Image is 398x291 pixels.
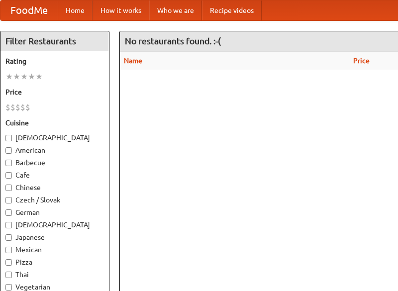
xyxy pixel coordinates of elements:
a: Recipe videos [202,0,262,20]
li: $ [20,102,25,113]
h5: Price [5,87,104,97]
a: Home [58,0,93,20]
input: Mexican [5,247,12,253]
label: Japanese [5,232,104,242]
li: ★ [28,71,35,82]
label: German [5,207,104,217]
li: ★ [13,71,20,82]
input: Barbecue [5,160,12,166]
h4: Filter Restaurants [0,31,109,51]
label: Czech / Slovak [5,195,104,205]
a: How it works [93,0,149,20]
label: Pizza [5,257,104,267]
li: $ [10,102,15,113]
a: FoodMe [0,0,58,20]
label: Mexican [5,245,104,255]
label: Chinese [5,183,104,193]
label: Barbecue [5,158,104,168]
li: ★ [5,71,13,82]
input: [DEMOGRAPHIC_DATA] [5,135,12,141]
label: Cafe [5,170,104,180]
input: Japanese [5,234,12,241]
label: [DEMOGRAPHIC_DATA] [5,220,104,230]
h5: Cuisine [5,118,104,128]
input: Cafe [5,172,12,179]
label: Thai [5,270,104,280]
input: American [5,147,12,154]
li: ★ [20,71,28,82]
input: Vegetarian [5,284,12,291]
input: [DEMOGRAPHIC_DATA] [5,222,12,228]
li: $ [15,102,20,113]
a: Price [353,57,370,65]
input: Chinese [5,185,12,191]
ng-pluralize: No restaurants found. :-( [125,36,221,46]
input: German [5,209,12,216]
label: American [5,145,104,155]
li: $ [25,102,30,113]
li: ★ [35,71,43,82]
label: [DEMOGRAPHIC_DATA] [5,133,104,143]
li: $ [5,102,10,113]
input: Czech / Slovak [5,197,12,203]
input: Pizza [5,259,12,266]
a: Name [124,57,142,65]
a: Who we are [149,0,202,20]
h5: Rating [5,56,104,66]
input: Thai [5,272,12,278]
